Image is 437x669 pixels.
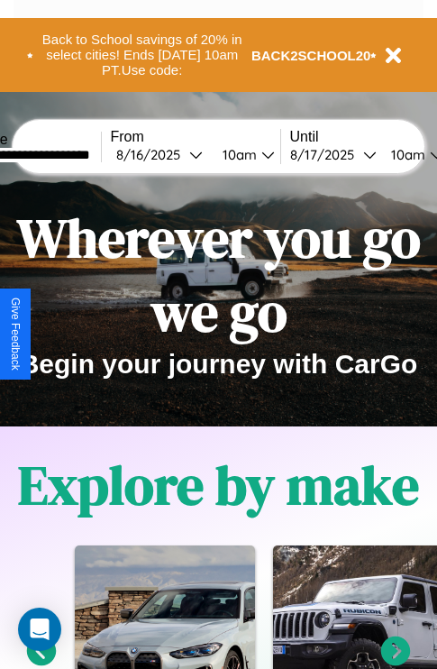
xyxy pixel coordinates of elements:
div: 10am [214,146,261,163]
div: 10am [382,146,430,163]
h1: Explore by make [18,448,419,522]
button: 8/16/2025 [111,145,208,164]
button: Back to School savings of 20% in select cities! Ends [DATE] 10am PT.Use code: [33,27,251,83]
b: BACK2SCHOOL20 [251,48,371,63]
div: 8 / 16 / 2025 [116,146,189,163]
label: From [111,129,280,145]
div: 8 / 17 / 2025 [290,146,363,163]
button: 10am [208,145,280,164]
div: Give Feedback [9,298,22,371]
div: Open Intercom Messenger [18,608,61,651]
